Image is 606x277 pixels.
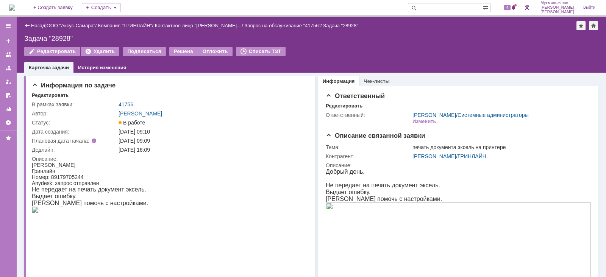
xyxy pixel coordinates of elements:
[576,21,586,30] div: Добавить в избранное
[32,92,69,98] div: Редактировать
[119,147,305,153] div: [DATE] 16:09
[2,48,14,61] a: Заявки на командах
[412,153,589,159] div: /
[119,101,133,107] a: 41756
[82,3,120,12] div: Создать
[29,65,69,70] a: Карточка задачи
[32,156,306,162] div: Описание:
[326,103,362,109] div: Редактировать
[32,138,108,144] div: Плановая дата начала:
[589,21,598,30] div: Сделать домашней страницей
[2,35,14,47] a: Создать заявку
[244,23,320,28] a: Запрос на обслуживание "41756"
[412,112,456,118] a: [PERSON_NAME]
[2,196,246,249] img: download
[119,110,162,117] a: [PERSON_NAME]
[32,120,117,126] div: Статус:
[412,112,529,118] div: /
[323,23,358,28] div: Задача "28928"
[119,138,305,144] div: [DATE] 09:09
[22,149,77,156] span: [PHONE_NUMBER]
[244,23,323,28] div: /
[2,76,14,88] a: Мои заявки
[326,153,411,159] div: Контрагент:
[2,89,14,101] a: Мои согласования
[45,22,46,28] div: |
[412,144,589,150] div: печать документа эксель на принтере
[412,153,456,159] a: [PERSON_NAME]
[31,23,45,28] a: Назад
[326,162,591,168] div: Описание:
[155,23,245,28] div: /
[326,144,411,150] div: Тема:
[323,78,355,84] a: Информация
[98,23,155,28] div: /
[483,3,490,11] span: Расширенный поиск
[326,132,425,139] span: Описание связанной заявки
[2,103,14,115] a: Отчеты
[458,153,486,159] a: ГРИНЛАЙН
[98,23,152,28] a: Компания "ГРИНЛАЙН"
[2,62,14,74] a: Заявки в моей ответственности
[540,10,574,14] span: [PERSON_NAME]
[9,5,15,11] img: logo
[32,110,117,117] div: Автор:
[540,1,574,5] span: Мукминьзянов
[155,23,242,28] a: Контактное лицо "[PERSON_NAME]…
[47,23,95,28] a: ООО "Аксус-Самара"
[119,129,305,135] div: [DATE] 09:10
[2,117,14,129] a: Настройки
[32,101,117,107] div: В рамках заявки:
[32,129,117,135] div: Дата создания:
[364,78,389,84] a: Чек-листы
[78,65,126,70] a: История изменения
[32,82,116,89] span: Информация по задаче
[73,156,94,162] span: Brumex
[32,147,117,153] div: Дедлайн:
[540,5,574,10] span: [PERSON_NAME]
[504,5,511,10] span: 4
[412,118,436,124] div: Изменить
[24,35,598,42] div: Задача "28928"
[326,92,385,100] span: Ответственный
[119,120,145,126] span: В работе
[326,112,411,118] div: Ответственный:
[9,5,15,11] a: Перейти на домашнюю страницу
[522,3,531,12] a: Перейти в интерфейс администратора
[47,23,98,28] div: /
[458,112,529,118] a: Системные администраторы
